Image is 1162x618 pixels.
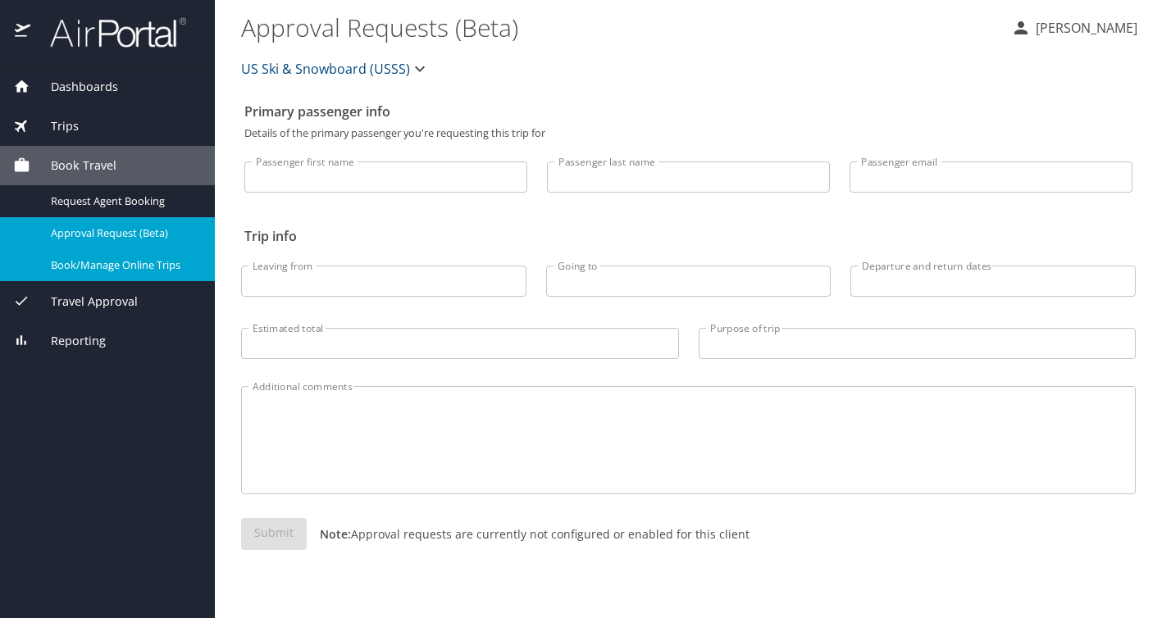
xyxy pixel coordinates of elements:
span: Book Travel [30,157,116,175]
p: [PERSON_NAME] [1031,18,1137,38]
button: US Ski & Snowboard (USSS) [235,52,436,85]
h2: Trip info [244,223,1132,249]
img: airportal-logo.png [32,16,186,48]
h1: Approval Requests (Beta) [241,2,998,52]
p: Details of the primary passenger you're requesting this trip for [244,128,1132,139]
span: Reporting [30,332,106,350]
button: [PERSON_NAME] [1005,13,1144,43]
span: Book/Manage Online Trips [51,257,195,273]
span: Travel Approval [30,293,138,311]
span: Approval Request (Beta) [51,225,195,241]
p: Approval requests are currently not configured or enabled for this client [307,525,750,543]
span: Request Agent Booking [51,193,195,209]
h2: Primary passenger info [244,98,1132,125]
span: Dashboards [30,78,118,96]
span: Trips [30,117,79,135]
strong: Note: [320,526,351,542]
span: US Ski & Snowboard (USSS) [241,57,410,80]
img: icon-airportal.png [15,16,32,48]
